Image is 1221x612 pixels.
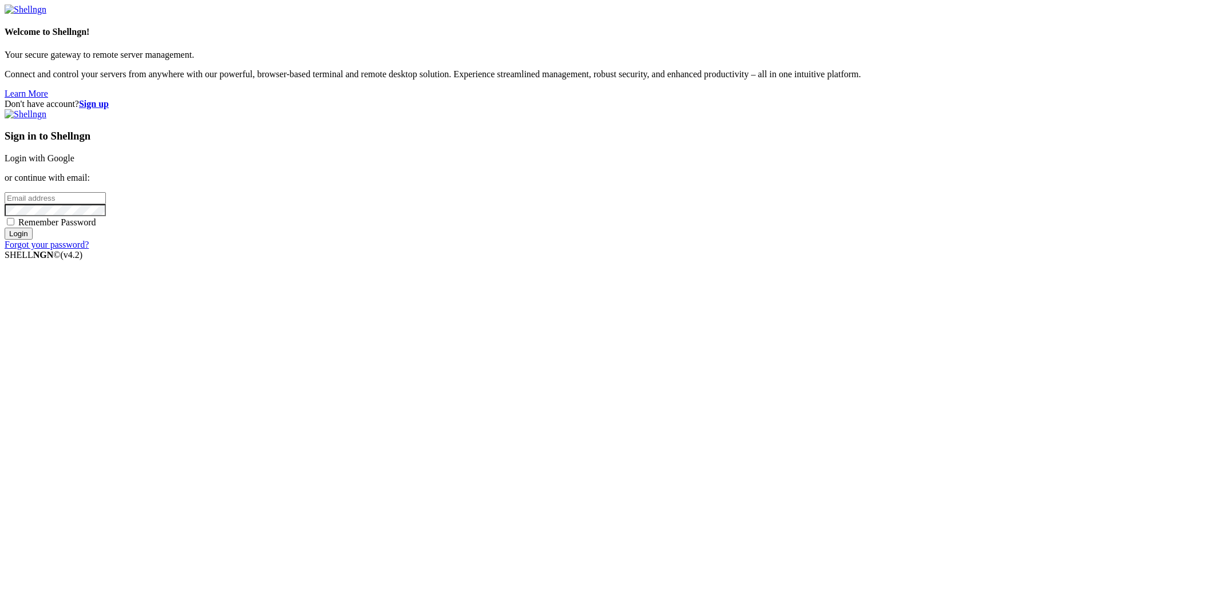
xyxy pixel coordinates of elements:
a: Sign up [79,99,109,109]
input: Remember Password [7,218,14,225]
h4: Welcome to Shellngn! [5,27,1216,37]
span: 4.2.0 [61,250,83,260]
input: Email address [5,192,106,204]
b: NGN [33,250,54,260]
p: or continue with email: [5,173,1216,183]
img: Shellngn [5,109,46,120]
span: SHELL © [5,250,82,260]
h3: Sign in to Shellngn [5,130,1216,142]
img: Shellngn [5,5,46,15]
a: Forgot your password? [5,240,89,249]
input: Login [5,228,33,240]
span: Remember Password [18,217,96,227]
div: Don't have account? [5,99,1216,109]
p: Your secure gateway to remote server management. [5,50,1216,60]
a: Login with Google [5,153,74,163]
p: Connect and control your servers from anywhere with our powerful, browser-based terminal and remo... [5,69,1216,80]
a: Learn More [5,89,48,98]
